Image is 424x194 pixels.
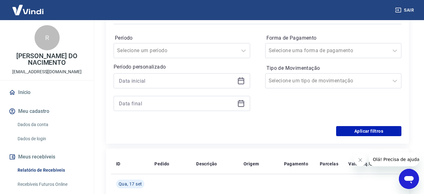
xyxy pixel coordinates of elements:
button: Meu cadastro [8,104,86,118]
p: Valor Líq. [348,161,369,167]
p: Descrição [196,161,217,167]
input: Data inicial [119,76,235,86]
button: Sair [394,4,416,16]
button: Aplicar filtros [336,126,401,136]
label: Período [115,34,249,42]
a: Início [8,86,86,99]
span: Qua, 17 set [119,181,142,187]
a: Dados de login [15,132,86,145]
p: Parcelas [320,161,338,167]
div: R [35,25,60,50]
img: Vindi [8,0,48,19]
input: Data final [119,99,235,108]
iframe: Botão para abrir a janela de mensagens [399,169,419,189]
p: [EMAIL_ADDRESS][DOMAIN_NAME] [12,69,82,75]
a: Dados da conta [15,118,86,131]
span: Olá! Precisa de ajuda? [4,4,53,9]
p: Pedido [154,161,169,167]
p: Período personalizado [114,63,250,71]
button: Meus recebíveis [8,150,86,164]
label: Forma de Pagamento [266,34,400,42]
a: Recebíveis Futuros Online [15,178,86,191]
p: Origem [244,161,259,167]
iframe: Mensagem da empresa [369,152,419,166]
iframe: Fechar mensagem [354,154,367,166]
p: ID [116,161,121,167]
p: Pagamento [284,161,309,167]
p: [PERSON_NAME] DO NACIMENTO [5,53,89,66]
a: Relatório de Recebíveis [15,164,86,177]
label: Tipo de Movimentação [266,64,400,72]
